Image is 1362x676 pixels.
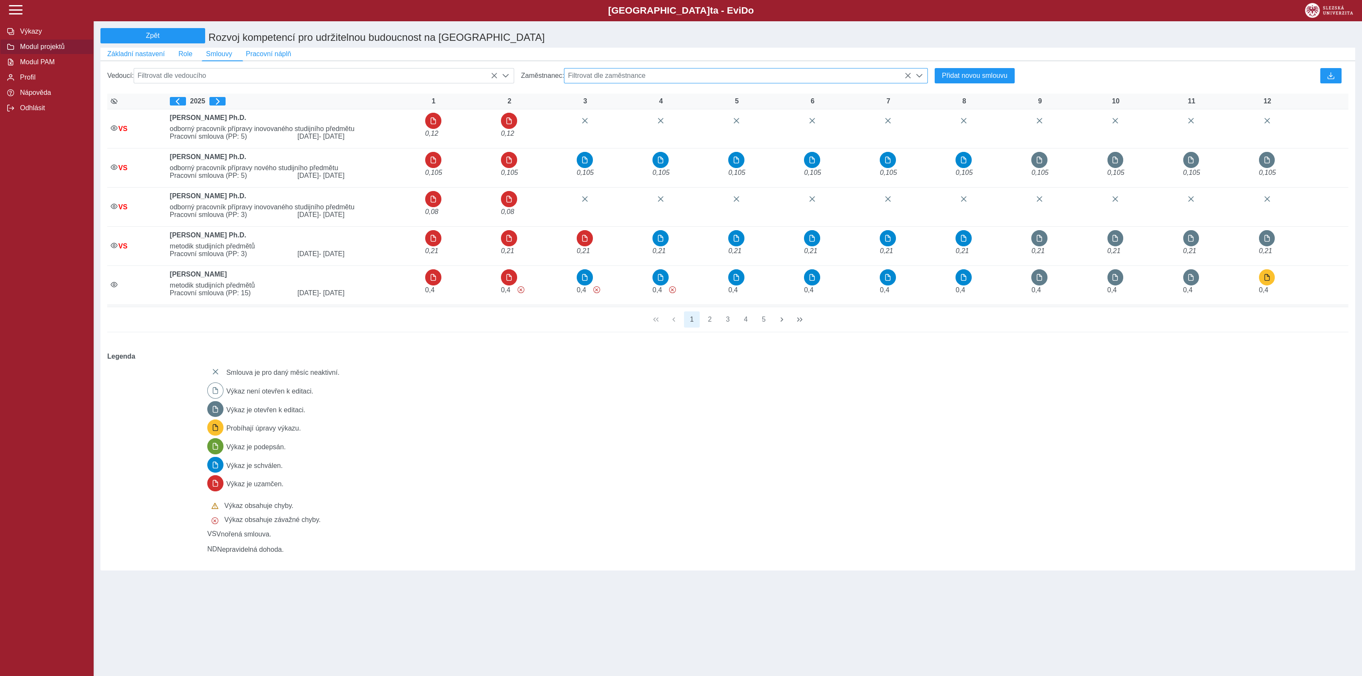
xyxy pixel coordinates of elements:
i: Zobrazit aktivní / neaktivní smlouvy [111,98,117,105]
img: logo_web_su.png [1305,3,1353,18]
div: 8 [956,97,973,105]
span: Výkaz obsahuje chyby. [224,502,293,509]
button: 2 [702,311,718,328]
span: Probíhají úpravy výkazu. [226,425,301,432]
span: Výkaz obsahuje závažné chyby. [518,286,524,293]
span: Výkaz je podepsán. [226,443,286,451]
span: VNOŘENÁ SMLOUVA - Úvazek : 1,68 h / den. 8,4 h / týden. [577,247,590,254]
span: VNOŘENÁ SMLOUVA - Úvazek : 1,68 h / den. 8,4 h / týden. [501,247,514,254]
div: 3 [577,97,594,105]
span: Základní nastavení [107,50,165,58]
button: 4 [738,311,754,328]
b: [GEOGRAPHIC_DATA] a - Evi [26,5,1336,16]
span: metodik studijních předmětů [166,242,422,250]
span: Výkaz není otevřen k editaci. [226,388,314,395]
span: odborný pracovník přípravy nového studijního předmětu [166,164,422,172]
span: VNOŘENÁ SMLOUVA - Úvazek : 0,84 h / den. 4,2 h / týden. [1031,169,1048,176]
span: Modul PAM [17,58,86,66]
button: Role [172,48,199,60]
h1: Rozvoj kompetencí pro udržitelnou budoucnost na [GEOGRAPHIC_DATA] [205,28,1042,48]
span: odborný pracovník přípravy inovovaného studijního předmětu [166,203,422,211]
span: Výkaz obsahuje závažné chyby. [593,286,600,293]
button: Základní nastavení [100,48,172,60]
i: Smlouva je aktivní [111,242,117,249]
span: Úvazek : 3,2 h / den. 16 h / týden. [652,286,662,294]
span: Přidat novou smlouvu [942,72,1007,80]
span: VNOŘENÁ SMLOUVA - Úvazek : 1,68 h / den. 8,4 h / týden. [880,247,893,254]
span: odborný pracovník přípravy inovovaného studijního předmětu [166,125,422,133]
span: Pracovní smlouva (PP: 3) [166,211,294,219]
b: [PERSON_NAME] Ph.D. [170,231,246,239]
button: 5 [756,311,772,328]
div: Zaměstnanec: [518,65,931,87]
span: Výkaz obsahuje závažné chyby. [669,286,676,293]
span: VNOŘENÁ SMLOUVA - Úvazek : 0,64 h / den. 3,2 h / týden. [501,208,514,215]
div: 11 [1183,97,1200,105]
span: VNOŘENÁ SMLOUVA - Úvazek : 1,68 h / den. 8,4 h / týden. [1031,247,1044,254]
span: Smlouvy [206,50,232,58]
i: Smlouva je aktivní [111,281,117,288]
span: Role [178,50,192,58]
i: Smlouva je aktivní [111,203,117,210]
span: Úvazek : 3,2 h / den. 16 h / týden. [1107,286,1117,294]
b: [PERSON_NAME] Ph.D. [170,192,246,200]
span: Výkaz obsahuje závažné chyby. [224,516,321,523]
span: VNOŘENÁ SMLOUVA - Úvazek : 0,84 h / den. 4,2 h / týden. [880,169,897,176]
span: - [DATE] [319,289,344,297]
span: D [741,5,748,16]
span: Úvazek : 3,2 h / den. 16 h / týden. [577,286,586,294]
span: VNOŘENÁ SMLOUVA - Úvazek : 0,84 h / den. 4,2 h / týden. [425,169,442,176]
span: - [DATE] [319,133,344,140]
button: Smlouvy [199,48,239,60]
span: VNOŘENÁ SMLOUVA - Úvazek : 0,84 h / den. 4,2 h / týden. [652,169,670,176]
i: Smlouva je aktivní [111,125,117,131]
span: Zpět [104,32,201,40]
div: 10 [1107,97,1125,105]
span: VNOŘENÁ SMLOUVA - Úvazek : 0,84 h / den. 4,2 h / týden. [804,169,821,176]
span: VNOŘENÁ SMLOUVA - Úvazek : 1,68 h / den. 8,4 h / týden. [1259,247,1272,254]
span: t [710,5,713,16]
span: Výkazy [17,28,86,35]
span: VNOŘENÁ SMLOUVA - Úvazek : 1,68 h / den. 8,4 h / týden. [804,247,817,254]
span: VNOŘENÁ SMLOUVA - Úvazek : 0,96 h / den. 4,8 h / týden. [425,130,438,137]
b: [PERSON_NAME] Ph.D. [170,114,246,121]
span: Modul projektů [17,43,86,51]
b: [PERSON_NAME] [170,271,227,278]
span: Pracovní náplň [246,50,291,58]
div: 5 [728,97,745,105]
div: 6 [804,97,821,105]
button: 1 [684,311,700,328]
span: VNOŘENÁ SMLOUVA - Úvazek : 1,68 h / den. 8,4 h / týden. [728,247,741,254]
span: VNOŘENÁ SMLOUVA - Úvazek : 0,84 h / den. 4,2 h / týden. [1259,169,1276,176]
span: Úvazek : 3,2 h / den. 16 h / týden. [1259,286,1268,294]
span: - [DATE] [319,172,344,179]
div: 2 [501,97,518,105]
span: VNOŘENÁ SMLOUVA - Úvazek : 0,84 h / den. 4,2 h / týden. [577,169,594,176]
span: metodik studijních předmětů [166,282,422,289]
span: Úvazek : 3,2 h / den. 16 h / týden. [880,286,889,294]
span: Výkaz je otevřen k editaci. [226,406,306,414]
button: 3 [720,311,736,328]
span: Pracovní smlouva (PP: 5) [166,172,294,180]
span: Filtrovat dle zaměstnance [564,68,911,83]
span: VNOŘENÁ SMLOUVA - Úvazek : 0,84 h / den. 4,2 h / týden. [1183,169,1200,176]
span: VNOŘENÁ SMLOUVA - Úvazek : 0,96 h / den. 4,8 h / týden. [501,130,514,137]
span: Vedoucí: [107,72,134,80]
span: Pracovní smlouva (PP: 3) [166,250,294,258]
span: Úvazek : 3,2 h / den. 16 h / týden. [1031,286,1041,294]
span: Filtrovat dle vedoucího [134,68,498,83]
div: 2025 [170,97,418,106]
span: Výkaz je uzamčen. [226,481,283,488]
span: [DATE] [294,211,422,219]
span: Profil [17,74,86,81]
button: Přidat novou smlouvu [935,68,1015,83]
span: Smlouva vnořená do kmene [207,530,216,537]
span: VNOŘENÁ SMLOUVA - Úvazek : 1,68 h / den. 8,4 h / týden. [425,247,438,254]
span: Úvazek : 3,2 h / den. 16 h / týden. [956,286,965,294]
span: Smlouva vnořená do kmene [118,203,127,211]
span: Smlouva je pro daný měsíc neaktivní. [226,369,340,376]
span: Vnořená smlouva. [216,530,271,537]
span: Odhlásit [17,104,86,112]
span: - [DATE] [319,211,344,218]
span: VNOŘENÁ SMLOUVA - Úvazek : 1,68 h / den. 8,4 h / týden. [956,247,969,254]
